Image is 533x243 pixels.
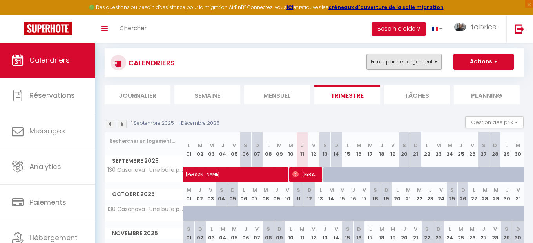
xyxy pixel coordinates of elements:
[120,24,147,32] span: Chercher
[300,225,305,233] abbr: M
[221,142,225,149] abbr: J
[24,22,72,35] img: Super Booking
[473,186,475,194] abbr: L
[183,167,195,182] a: [PERSON_NAME]
[384,186,388,194] abbr: D
[512,132,524,167] th: 30
[439,186,443,194] abbr: V
[198,142,203,149] abbr: M
[301,142,304,149] abbr: J
[285,132,297,167] th: 10
[425,225,429,233] abbr: S
[506,186,509,194] abbr: J
[293,182,304,206] th: 11
[308,186,312,194] abbr: D
[478,132,489,167] th: 27
[491,182,502,206] th: 29
[228,132,240,167] th: 05
[516,225,520,233] abbr: D
[6,3,30,27] button: Ouvrir le widget de chat LiveChat
[447,182,458,206] th: 25
[373,186,377,194] abbr: S
[311,225,316,233] abbr: M
[346,142,349,149] abbr: L
[263,132,274,167] th: 08
[342,132,354,167] th: 15
[312,142,315,149] abbr: V
[267,142,270,149] abbr: L
[183,182,194,206] th: 01
[366,54,442,70] button: Filtrer par hébergement
[391,142,395,149] abbr: V
[376,132,387,167] th: 18
[232,225,237,233] abbr: M
[414,142,418,149] abbr: D
[209,142,214,149] abbr: M
[482,225,485,233] abbr: J
[105,85,170,104] li: Journalier
[469,182,480,206] th: 27
[354,132,365,167] th: 16
[425,182,436,206] th: 23
[455,132,467,167] th: 25
[384,85,450,104] li: Tâches
[187,186,191,194] abbr: M
[471,22,497,32] span: fabrice
[421,132,433,167] th: 22
[454,23,466,31] img: ...
[220,186,223,194] abbr: S
[314,85,380,104] li: Trimestre
[243,186,245,194] abbr: L
[429,186,432,194] abbr: J
[505,142,508,149] abbr: L
[194,132,206,167] th: 02
[392,182,403,206] th: 20
[331,132,342,167] th: 14
[323,142,327,149] abbr: S
[453,54,514,70] button: Actions
[346,225,350,233] abbr: S
[106,206,185,212] span: 130 Casanova · Une bulle paisible aux portes de la capitale
[244,85,310,104] li: Mensuel
[459,142,462,149] abbr: J
[483,186,488,194] abbr: M
[238,182,249,206] th: 06
[206,132,217,167] th: 03
[323,225,326,233] abbr: J
[387,132,399,167] th: 19
[244,225,247,233] abbr: J
[517,186,520,194] abbr: V
[29,55,70,65] span: Calendriers
[274,132,285,167] th: 09
[370,182,381,206] th: 18
[252,186,257,194] abbr: M
[114,15,152,43] a: Chercher
[454,85,520,104] li: Planning
[482,142,486,149] abbr: S
[467,132,478,167] th: 26
[297,132,308,167] th: 11
[352,186,355,194] abbr: J
[286,4,294,11] strong: ICI
[109,134,179,148] input: Rechercher un logement...
[174,85,240,104] li: Semaine
[105,155,183,167] span: Septembre 2025
[249,182,260,206] th: 07
[337,182,348,206] th: 15
[470,225,475,233] abbr: M
[319,186,322,194] abbr: L
[216,182,227,206] th: 04
[501,132,512,167] th: 29
[368,142,373,149] abbr: M
[502,182,513,206] th: 30
[437,225,441,233] abbr: D
[403,182,414,206] th: 21
[29,233,78,243] span: Hébergement
[198,225,202,233] abbr: D
[414,182,425,206] th: 22
[448,15,506,43] a: ... fabrice
[286,186,289,194] abbr: V
[297,186,300,194] abbr: S
[282,182,293,206] th: 10
[329,186,334,194] abbr: M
